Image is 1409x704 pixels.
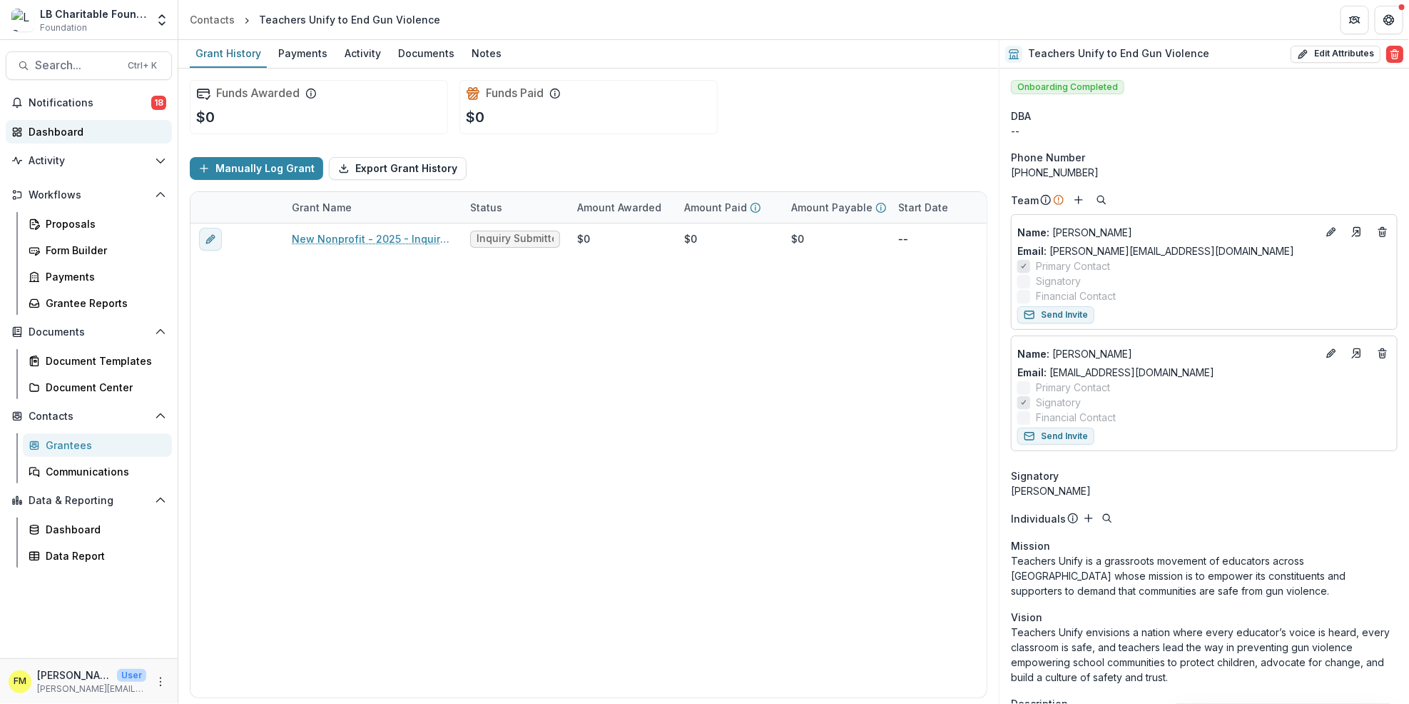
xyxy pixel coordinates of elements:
[29,411,149,423] span: Contacts
[890,192,997,223] div: Start Date
[783,192,890,223] div: Amount Payable
[676,192,783,223] div: Amount Paid
[184,9,446,30] nav: breadcrumb
[23,291,172,315] a: Grantee Reports
[125,58,160,74] div: Ctrl + K
[190,43,267,64] div: Grant History
[477,233,554,245] span: Inquiry Submitted
[466,106,484,128] p: $0
[392,40,460,68] a: Documents
[898,231,908,246] p: --
[392,43,460,64] div: Documents
[1011,124,1398,139] div: --
[890,200,957,215] div: Start Date
[1011,625,1398,685] p: Teachers Unify envisions a nation where every educator’s voice is heard, every classroom is safe,...
[1011,468,1059,483] span: Signatory
[46,243,161,258] div: Form Builder
[1017,245,1047,257] span: Email:
[1011,193,1039,208] p: Team
[1017,226,1049,238] span: Name :
[29,155,149,167] span: Activity
[791,231,804,246] div: $0
[1036,380,1110,395] span: Primary Contact
[152,6,172,34] button: Open entity switcher
[1011,483,1398,498] div: [PERSON_NAME]
[190,12,235,27] div: Contacts
[23,265,172,288] a: Payments
[273,43,333,64] div: Payments
[46,548,161,563] div: Data Report
[1070,191,1087,208] button: Add
[1036,395,1081,410] span: Signatory
[569,192,676,223] div: Amount Awarded
[29,495,149,507] span: Data & Reporting
[1011,165,1398,180] div: [PHONE_NUMBER]
[196,106,215,128] p: $0
[684,231,697,246] div: $0
[23,433,172,457] a: Grantees
[1017,346,1317,361] p: [PERSON_NAME]
[259,12,440,27] div: Teachers Unify to End Gun Violence
[339,40,387,68] a: Activity
[1011,538,1050,553] span: Mission
[339,43,387,64] div: Activity
[46,522,161,537] div: Dashboard
[791,200,873,215] p: Amount Payable
[6,91,172,114] button: Notifications18
[23,544,172,568] a: Data Report
[37,683,146,695] p: [PERSON_NAME][EMAIL_ADDRESS][DOMAIN_NAME]
[11,9,34,31] img: LB Charitable Foundation
[684,200,747,215] p: Amount Paid
[1011,511,1066,526] p: Individuals
[1011,150,1085,165] span: Phone Number
[46,216,161,231] div: Proposals
[1017,366,1047,378] span: Email:
[46,269,161,284] div: Payments
[151,96,166,110] span: 18
[1323,223,1340,241] button: Edit
[1011,610,1042,625] span: Vision
[1017,346,1317,361] a: Name: [PERSON_NAME]
[6,51,172,80] button: Search...
[46,464,161,479] div: Communications
[23,460,172,483] a: Communications
[117,669,146,682] p: User
[37,668,111,683] p: [PERSON_NAME]
[14,677,26,686] div: Francisca Mendoza
[23,518,172,541] a: Dashboard
[6,149,172,172] button: Open Activity
[1374,223,1391,241] button: Deletes
[283,192,462,223] div: Grant Name
[29,97,151,109] span: Notifications
[46,380,161,395] div: Document Center
[1017,348,1049,360] span: Name :
[46,296,161,311] div: Grantee Reports
[1341,6,1369,34] button: Partners
[184,9,240,30] a: Contacts
[1036,410,1116,425] span: Financial Contact
[1036,288,1116,303] span: Financial Contact
[1386,46,1403,63] button: Delete
[23,212,172,236] a: Proposals
[23,238,172,262] a: Form Builder
[329,157,467,180] button: Export Grant History
[1017,243,1294,258] a: Email: [PERSON_NAME][EMAIL_ADDRESS][DOMAIN_NAME]
[190,40,267,68] a: Grant History
[1346,221,1368,243] a: Go to contact
[1346,342,1368,365] a: Go to contact
[6,321,172,343] button: Open Documents
[23,349,172,373] a: Document Templates
[6,489,172,512] button: Open Data & Reporting
[6,183,172,206] button: Open Workflows
[462,192,569,223] div: Status
[35,59,119,72] span: Search...
[273,40,333,68] a: Payments
[1017,306,1094,323] button: Send Invite
[1323,345,1340,362] button: Edit
[199,228,222,251] button: edit
[486,86,544,100] h2: Funds Paid
[1017,225,1317,240] p: [PERSON_NAME]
